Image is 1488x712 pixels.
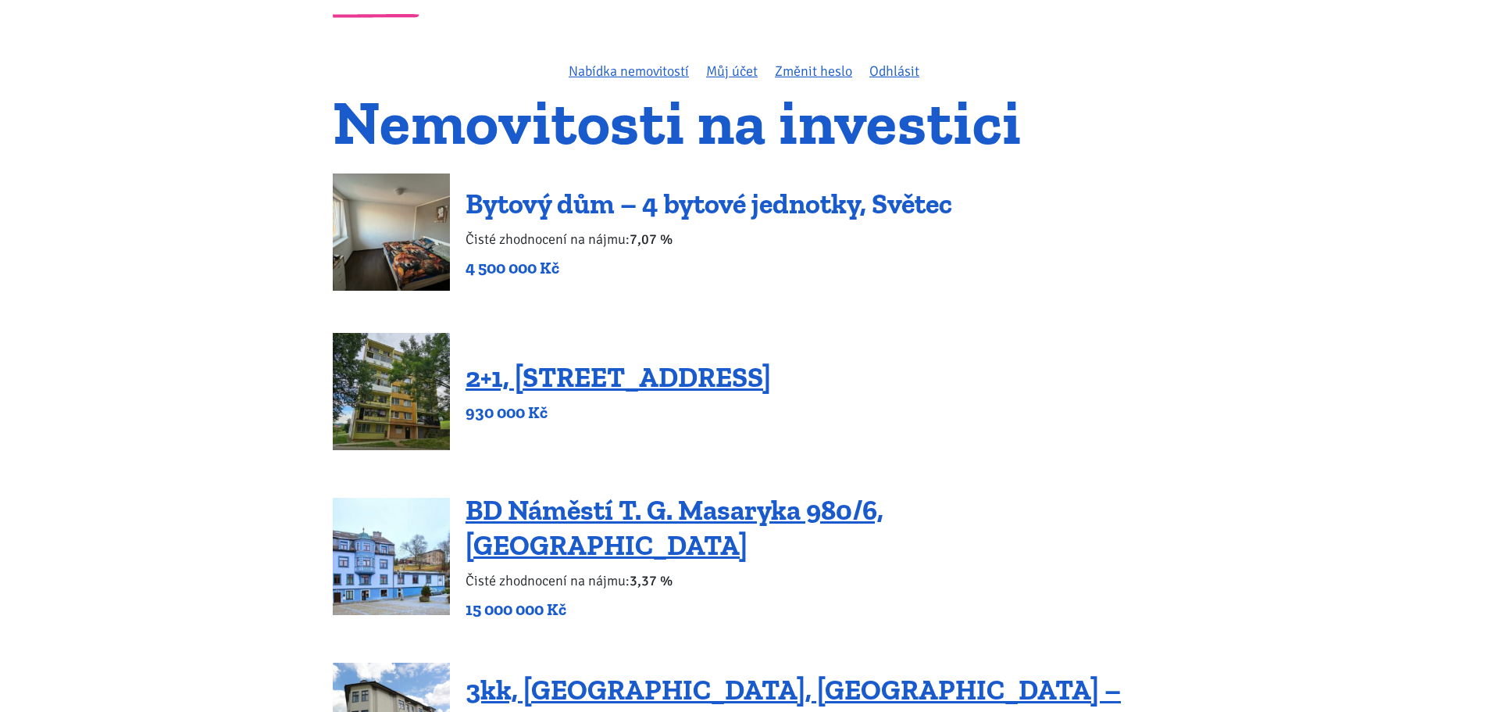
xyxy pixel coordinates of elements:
[706,63,758,80] a: Můj účet
[775,63,852,80] a: Změnit heslo
[466,360,771,394] a: 2+1, [STREET_ADDRESS]
[466,570,1155,592] p: Čisté zhodnocení na nájmu:
[466,257,952,279] p: 4 500 000 Kč
[569,63,689,80] a: Nabídka nemovitostí
[466,187,952,220] a: Bytový dům – 4 bytové jednotky, Světec
[630,572,673,589] b: 3,37 %
[466,402,771,424] p: 930 000 Kč
[869,63,919,80] a: Odhlásit
[466,228,952,250] p: Čisté zhodnocení na nájmu:
[466,493,883,562] a: BD Náměstí T. G. Masaryka 980/6, [GEOGRAPHIC_DATA]
[466,599,1155,621] p: 15 000 000 Kč
[630,231,673,248] b: 7,07 %
[333,96,1155,148] h1: Nemovitosti na investici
